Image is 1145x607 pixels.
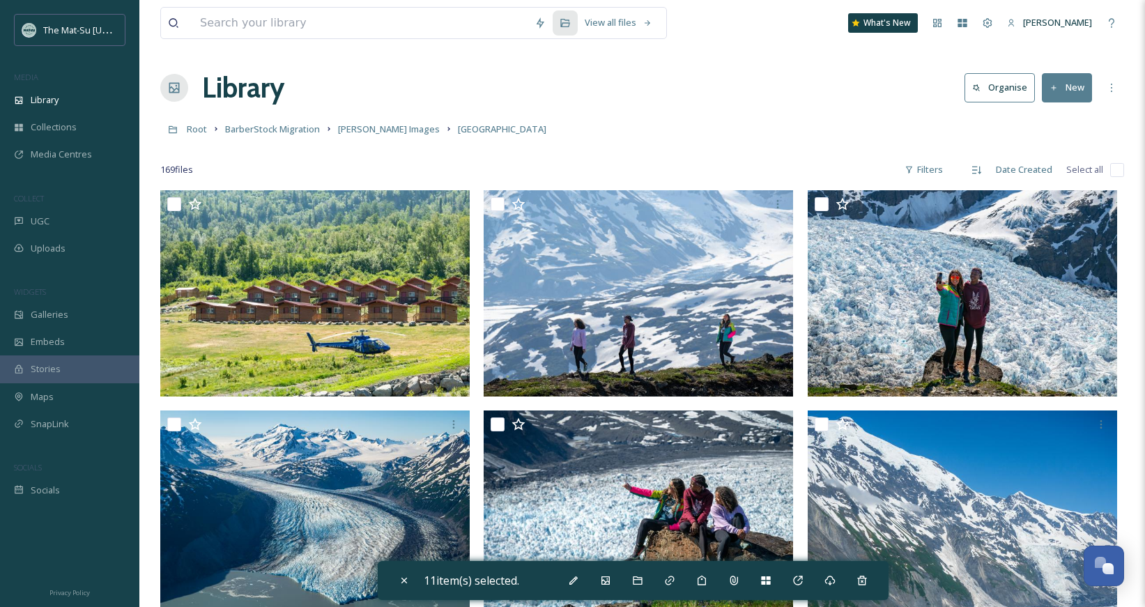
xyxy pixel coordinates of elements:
[484,190,793,397] img: Heli Hiking.jpg
[808,190,1117,397] img: Heli Hiking.jpg
[160,163,193,176] span: 169 file s
[31,362,61,376] span: Stories
[14,286,46,297] span: WIDGETS
[14,72,38,82] span: MEDIA
[31,417,69,431] span: SnapLink
[31,390,54,404] span: Maps
[965,73,1042,102] a: Organise
[1023,16,1092,29] span: [PERSON_NAME]
[31,215,49,228] span: UGC
[225,121,320,137] a: BarberStock Migration
[49,583,90,600] a: Privacy Policy
[1000,9,1099,36] a: [PERSON_NAME]
[187,123,207,135] span: Root
[160,190,470,397] img: Alaska Glacier Lodge.jpg
[202,67,284,109] a: Library
[225,123,320,135] span: BarberStock Migration
[1066,163,1103,176] span: Select all
[31,121,77,134] span: Collections
[458,123,546,135] span: [GEOGRAPHIC_DATA]
[22,23,36,37] img: Social_thumbnail.png
[43,23,140,36] span: The Mat-Su [US_STATE]
[965,73,1035,102] button: Organise
[578,9,659,36] a: View all files
[49,588,90,597] span: Privacy Policy
[848,13,918,33] a: What's New
[193,8,528,38] input: Search your library
[187,121,207,137] a: Root
[338,123,440,135] span: [PERSON_NAME] Images
[458,121,546,137] a: [GEOGRAPHIC_DATA]
[1042,73,1092,102] button: New
[898,156,950,183] div: Filters
[424,573,519,588] span: 11 item(s) selected.
[31,93,59,107] span: Library
[338,121,440,137] a: [PERSON_NAME] Images
[1084,546,1124,586] button: Open Chat
[14,462,42,472] span: SOCIALS
[31,308,68,321] span: Galleries
[31,335,65,348] span: Embeds
[31,484,60,497] span: Socials
[989,156,1059,183] div: Date Created
[31,148,92,161] span: Media Centres
[31,242,66,255] span: Uploads
[14,193,44,203] span: COLLECT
